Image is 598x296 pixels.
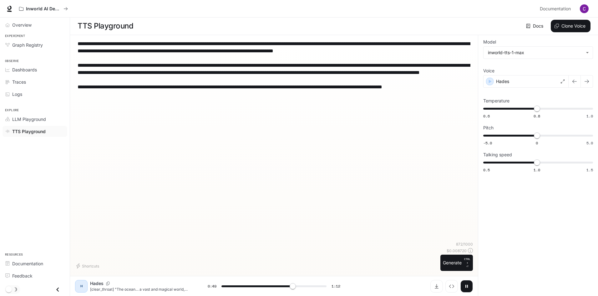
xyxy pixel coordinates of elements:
a: Graph Registry [3,39,67,50]
p: [clear_throat] "The ocean… a vast and magical world, teeming with life of every shape and size. S... [90,287,193,292]
p: Voice [483,69,494,73]
span: 0 [536,140,538,146]
a: Traces [3,76,67,87]
p: Talking speed [483,153,512,157]
span: -5.0 [483,140,492,146]
p: Pitch [483,126,494,130]
span: 0.6 [483,113,490,119]
p: Inworld AI Demos [26,6,61,12]
a: Dashboards [3,64,67,75]
a: Docs [525,20,546,32]
span: Dashboards [12,66,37,73]
span: 1.0 [586,113,593,119]
span: 1.0 [534,167,540,173]
span: Graph Registry [12,42,43,48]
p: Temperature [483,99,509,103]
button: Copy Voice ID [104,282,112,285]
img: User avatar [580,4,589,13]
span: Documentation [12,260,43,267]
span: Documentation [540,5,571,13]
button: User avatar [578,3,590,15]
a: Logs [3,89,67,100]
span: 0.5 [483,167,490,173]
button: Shortcuts [75,261,102,271]
a: Documentation [3,258,67,269]
a: Feedback [3,270,67,281]
span: Logs [12,91,22,97]
div: H [76,281,86,291]
span: 0.8 [534,113,540,119]
span: Overview [12,22,32,28]
p: ⏎ [464,257,470,268]
button: All workspaces [16,3,71,15]
a: Documentation [537,3,575,15]
h1: TTS Playground [78,20,133,32]
span: Traces [12,79,26,85]
span: 1:12 [332,283,340,289]
span: Dark mode toggle [6,286,12,293]
span: 5.0 [586,140,593,146]
span: TTS Playground [12,128,46,135]
p: Model [483,40,496,44]
p: CTRL + [464,257,470,265]
p: Hades [496,78,509,85]
button: Inspect [445,280,458,293]
span: 1.5 [586,167,593,173]
span: 0:49 [208,283,216,289]
button: Download audio [430,280,443,293]
p: $ 0.008720 [447,248,467,253]
button: GenerateCTRL +⏎ [440,255,473,271]
div: inworld-tts-1-max [484,47,593,59]
button: Close drawer [51,283,65,296]
span: Feedback [12,273,33,279]
a: LLM Playground [3,114,67,125]
div: inworld-tts-1-max [488,49,583,56]
span: LLM Playground [12,116,46,122]
p: 872 / 1000 [456,241,473,247]
button: Clone Voice [551,20,590,32]
a: TTS Playground [3,126,67,137]
a: Overview [3,19,67,30]
p: Hades [90,280,104,287]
